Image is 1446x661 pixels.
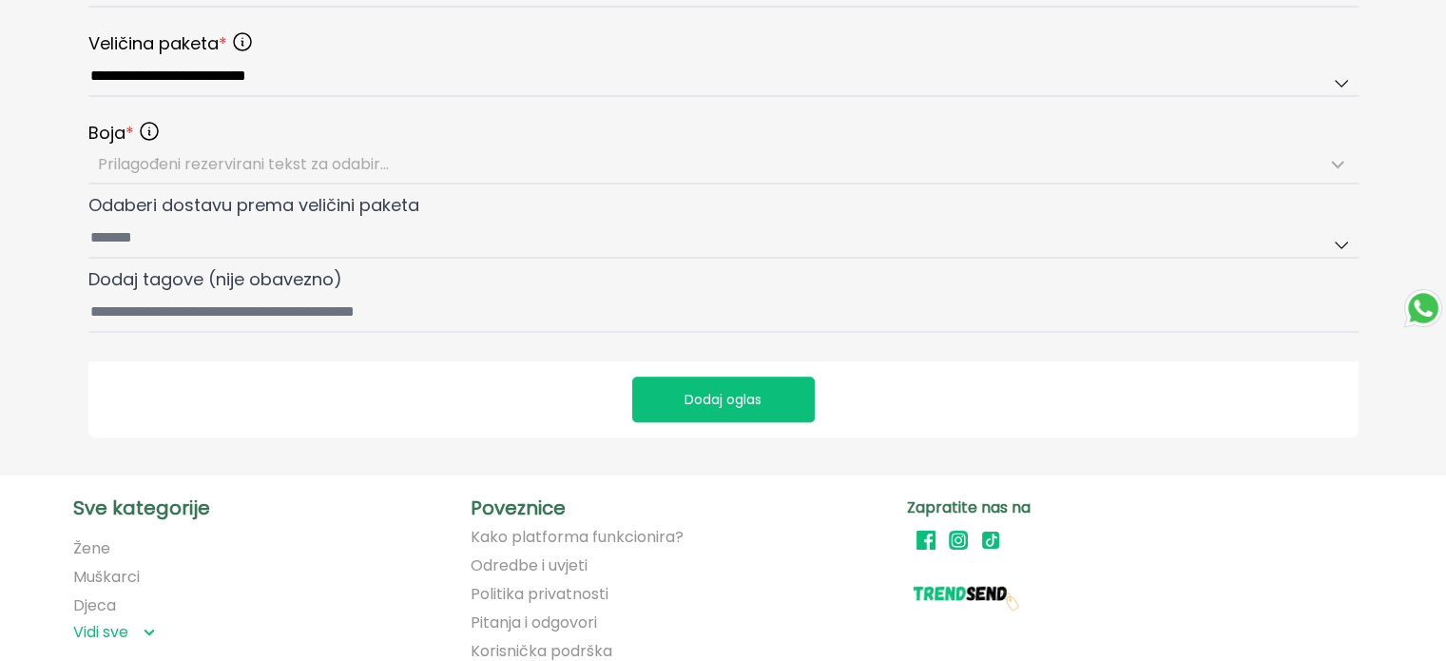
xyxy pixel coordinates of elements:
img: logo [907,563,1021,620]
button: Dodaj oglas [632,377,815,422]
p: Poveznice [471,498,899,517]
span: Odaberi dostavu prema veličini paketa [88,193,419,217]
button: Vidi sve [73,623,155,642]
span: Vidi sve [73,623,128,642]
input: Odaberi dostavu prema veličini paketa [88,219,1359,259]
a: Muškarci [73,566,140,588]
a: Djeca [73,594,116,616]
a: Korisnička podrška [471,643,612,660]
a: Odredbe i uvjeti [471,557,588,574]
a: Pitanja i odgovori [471,614,597,632]
a: Politika privatnosti [471,586,608,603]
p: Zapratite nas na [907,498,1336,517]
input: Dodaj tagove (nije obavezno) [88,293,1359,333]
a: Žene [73,537,110,559]
span: Prilagođeni rezervirani tekst za odabir... [98,153,389,175]
span: Dodaj tagove (nije obavezno) [88,267,342,291]
span: Veličina paketa [88,30,227,57]
a: Kako platforma funkcionira? [471,529,684,546]
p: Sve kategorije [73,498,463,517]
span: Boja [88,120,134,146]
